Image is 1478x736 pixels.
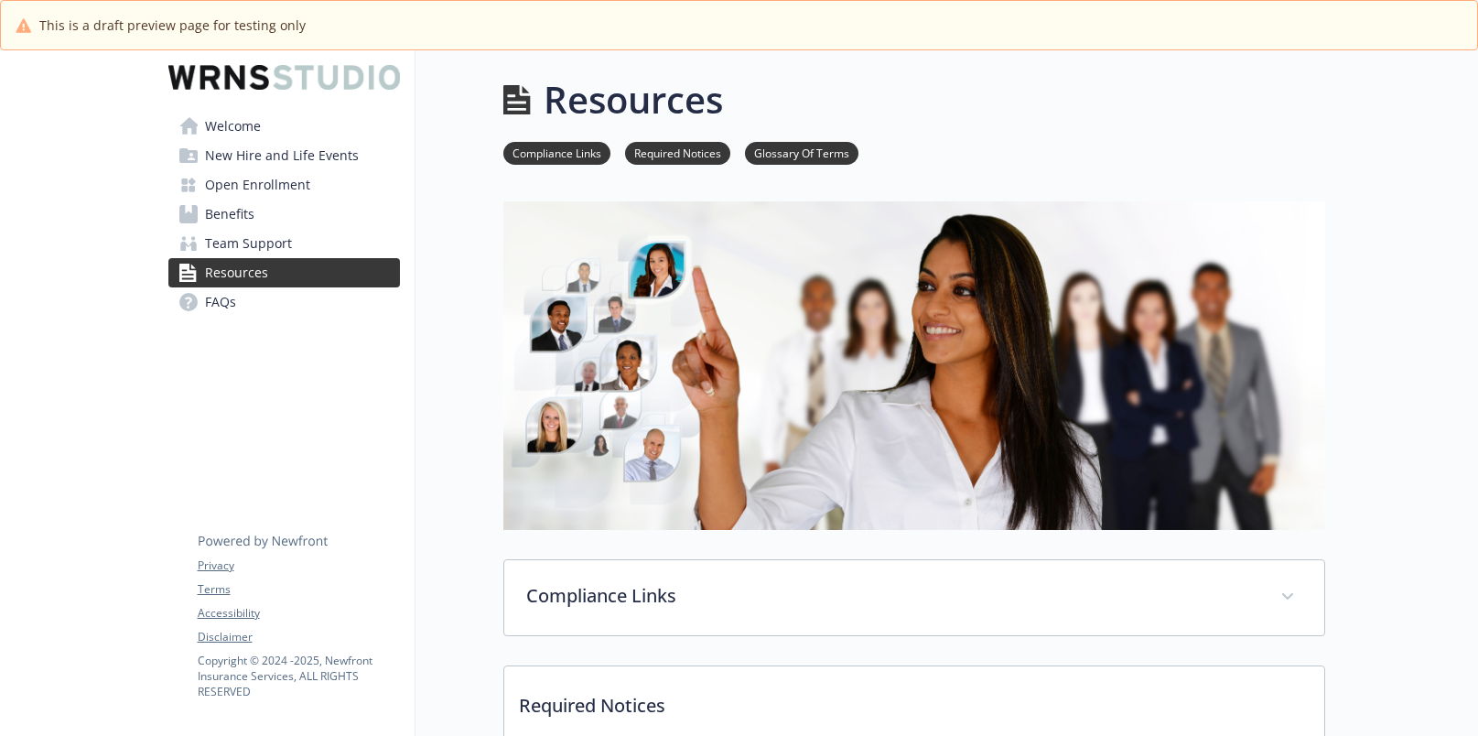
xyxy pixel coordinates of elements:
span: Team Support [205,229,292,258]
p: Copyright © 2024 - 2025 , Newfront Insurance Services, ALL RIGHTS RESERVED [198,653,399,699]
a: Welcome [168,112,400,141]
img: resources page banner [503,201,1325,530]
span: Open Enrollment [205,170,310,200]
a: Benefits [168,200,400,229]
a: FAQs [168,287,400,317]
div: Compliance Links [504,560,1324,635]
span: This is a draft preview page for testing only [39,16,306,35]
p: Compliance Links [526,582,1258,610]
a: Open Enrollment [168,170,400,200]
span: Benefits [205,200,254,229]
a: Team Support [168,229,400,258]
a: Compliance Links [503,144,610,161]
span: Resources [205,258,268,287]
p: Required Notices [504,666,1324,734]
span: FAQs [205,287,236,317]
a: Resources [168,258,400,287]
span: New Hire and Life Events [205,141,359,170]
a: Privacy [198,557,399,574]
a: Accessibility [198,605,399,622]
h1: Resources [544,72,723,127]
a: New Hire and Life Events [168,141,400,170]
a: Required Notices [625,144,730,161]
span: Welcome [205,112,261,141]
a: Glossary Of Terms [745,144,858,161]
a: Disclaimer [198,629,399,645]
a: Terms [198,581,399,598]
